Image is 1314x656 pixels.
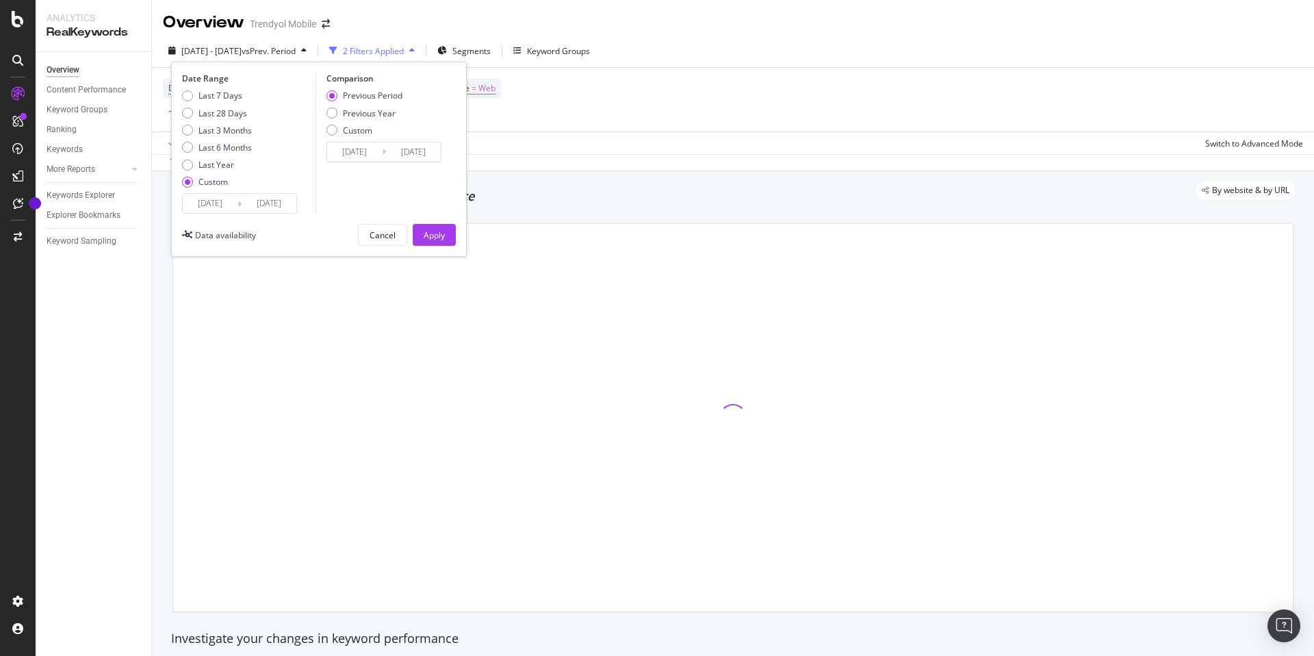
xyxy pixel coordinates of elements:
input: Start Date [183,194,237,213]
a: Content Performance [47,83,142,97]
div: legacy label [1196,181,1295,200]
div: Overview [47,63,79,77]
div: Last 6 Months [182,142,252,153]
div: More Reports [47,162,95,177]
div: Content Performance [47,83,126,97]
div: Previous Period [343,90,402,101]
div: Last 7 Days [198,90,242,101]
div: Last 28 Days [182,108,252,119]
div: Trendyol Mobile [250,17,316,31]
div: Last 7 Days [182,90,252,101]
input: End Date [242,194,296,213]
span: [DATE] - [DATE] [181,45,242,57]
button: Apply [163,132,203,154]
button: Add Filter [163,104,218,121]
div: Custom [326,125,402,136]
div: Previous Year [343,108,396,119]
div: Cancel [370,229,396,241]
a: More Reports [47,162,128,177]
div: Last 28 Days [198,108,247,119]
button: Segments [432,40,496,62]
div: Keyword Sampling [47,234,116,249]
button: Keyword Groups [508,40,595,62]
div: Switch to Advanced Mode [1205,138,1303,149]
div: Custom [198,176,228,188]
div: Ranking [47,123,77,137]
button: 2 Filters Applied [324,40,420,62]
div: 2 Filters Applied [343,45,404,57]
div: Investigate your changes in keyword performance [171,630,1295,648]
a: Overview [47,63,142,77]
a: Keywords [47,142,142,157]
span: vs Prev. Period [242,45,296,57]
div: Last 3 Months [182,125,252,136]
div: Last 6 Months [198,142,252,153]
div: Custom [182,176,252,188]
a: Keyword Sampling [47,234,142,249]
div: Date Range [182,73,312,84]
div: Previous Period [326,90,402,101]
span: Web [478,79,495,98]
div: Tooltip anchor [29,197,41,210]
div: Keywords Explorer [47,188,115,203]
div: Last Year [198,159,234,171]
div: Previous Year [326,108,402,119]
span: Device [168,82,194,94]
a: Explorer Bookmarks [47,208,142,223]
a: Ranking [47,123,142,137]
div: Open Intercom Messenger [1267,609,1300,642]
div: Custom [343,125,372,136]
a: Keywords Explorer [47,188,142,203]
button: [DATE] - [DATE]vsPrev. Period [163,40,312,62]
button: Apply [413,224,456,246]
button: Cancel [358,224,407,246]
span: By website & by URL [1212,186,1289,194]
a: Keyword Groups [47,103,142,117]
div: Explorer Bookmarks [47,208,120,223]
div: Keyword Groups [527,45,590,57]
div: Overview [163,11,244,34]
div: arrow-right-arrow-left [322,19,330,29]
div: Analytics [47,11,140,25]
span: Segments [452,45,491,57]
div: Data availability [195,229,256,241]
input: Start Date [327,142,382,162]
input: End Date [386,142,441,162]
button: Switch to Advanced Mode [1200,132,1303,154]
div: Keywords [47,142,83,157]
div: RealKeywords [47,25,140,40]
div: Last Year [182,159,252,171]
div: Apply [424,229,445,241]
div: Last 3 Months [198,125,252,136]
div: Keyword Groups [47,103,107,117]
div: Comparison [326,73,446,84]
span: = [472,82,476,94]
